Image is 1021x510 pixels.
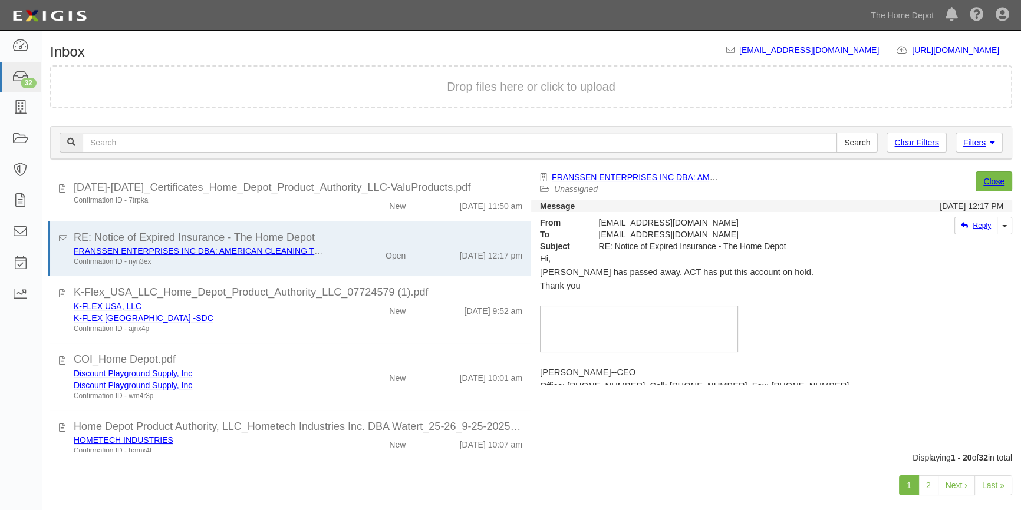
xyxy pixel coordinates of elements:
a: K-FLEX [GEOGRAPHIC_DATA] -SDC [74,313,213,323]
img: logo-5460c22ac91f19d4615b14bd174203de0afe785f0fc80cf4dbbc73dc1793850b.png [9,5,90,27]
div: Confirmation ID - hamx4f [74,446,328,456]
div: 32 [21,78,37,88]
a: Discount Playground Supply, Inc [74,380,192,390]
div: [DATE] 11:50 am [460,196,522,212]
div: [DATE] 12:17 pm [460,245,522,261]
div: K-FLEX USA, LLC [74,300,328,312]
a: [EMAIL_ADDRESS][DOMAIN_NAME] [739,45,879,55]
div: HOMETECH INDUSTRIES [74,434,328,446]
div: [DATE] 10:01 am [460,367,522,384]
div: New [389,300,406,317]
div: [EMAIL_ADDRESS][DOMAIN_NAME] [590,217,884,228]
div: Confirmation ID - nyn3ex [74,257,328,267]
div: Discount Playground Supply, Inc [74,379,328,391]
h1: Inbox [50,44,85,59]
div: New [389,367,406,384]
div: 2025-2026_Certificates_Home_Depot_Product_Authority_LLC-ValuProducts.pdf [74,180,522,196]
span: Thank you [540,281,580,290]
strong: From [531,217,590,228]
div: Open [386,245,406,261]
div: RE: Notice of Expired Insurance - The Home Depot [74,230,522,246]
a: [URL][DOMAIN_NAME] [912,45,1012,55]
div: Confirmation ID - ajnx4p [74,324,328,334]
a: Discount Playground Supply, Inc [74,369,192,378]
b: 32 [979,453,988,462]
div: Home Depot Product Authority, LLC_Hometech Industries Inc. DBA Watert_25-26_9-25-2025_1962438619.pdf [74,419,522,435]
div: New [389,434,406,451]
input: Search [836,133,878,153]
span: Office: [PHONE_NUMBER] Cell: [PHONE_NUMBER] Fax: [PHONE_NUMBER] [540,381,849,390]
a: Next › [938,475,975,495]
strong: Subject [531,240,590,252]
strong: Message [540,201,575,211]
div: K-FLEX USA -SDC [74,312,328,324]
span: Hi, [540,254,551,263]
div: New [389,196,406,212]
button: Drop files here or click to upload [447,78,615,95]
span: [PERSON_NAME] has passed away. ACT has put this account on hold. [540,267,813,277]
div: [DATE] 12:17 PM [940,200,1003,212]
a: Filters [956,133,1003,153]
a: FRANSSEN ENTERPRISES INC DBA: AMERICAN CLEANING TECHNOLOGIES [552,173,853,182]
a: Last » [974,475,1012,495]
a: 2 [918,475,938,495]
div: Confirmation ID - 7trpka [74,196,328,206]
input: Search [83,133,837,153]
a: The Home Depot [865,4,940,27]
a: K-FLEX USA, LLC [74,302,141,311]
div: [DATE] 9:52 am [464,300,522,317]
div: RE: Notice of Expired Insurance - The Home Depot [590,240,884,252]
div: Confirmation ID - wm4r3p [74,391,328,401]
span: [PERSON_NAME]--CEO [540,367,635,377]
a: Close [976,171,1012,191]
div: party-tvaej9@sbainsurance.homedepot.com [590,228,884,240]
a: FRANSSEN ENTERPRISES INC DBA: AMERICAN CLEANING TECHNOLOGIES [74,246,375,256]
div: K-Flex_USA_LLC_Home_Depot_Product_Authority_LLC_07724579 (1).pdf [74,285,522,300]
div: Displaying of in total [41,452,1021,463]
a: HOMETECH INDUSTRIES [74,435,173,445]
b: 1 - 20 [951,453,972,462]
strong: To [531,228,590,240]
a: Reply [954,217,997,234]
a: Clear Filters [887,133,946,153]
i: Help Center - Complianz [970,8,984,22]
a: Unassigned [554,184,598,194]
div: Discount Playground Supply, Inc [74,367,328,379]
div: COI_Home Depot.pdf [74,352,522,367]
a: 1 [899,475,919,495]
div: [DATE] 10:07 am [460,434,522,451]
